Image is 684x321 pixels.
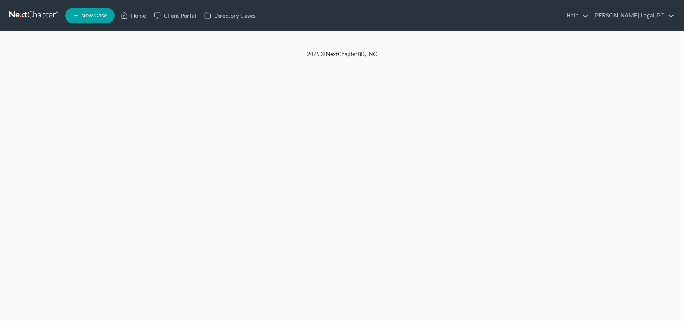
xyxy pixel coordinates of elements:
[200,9,260,23] a: Directory Cases
[65,8,115,23] new-legal-case-button: New Case
[150,9,200,23] a: Client Portal
[562,9,589,23] a: Help
[121,50,563,64] div: 2025 © NextChapterBK, INC
[589,9,674,23] a: [PERSON_NAME] Legal, PC
[117,9,150,23] a: Home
